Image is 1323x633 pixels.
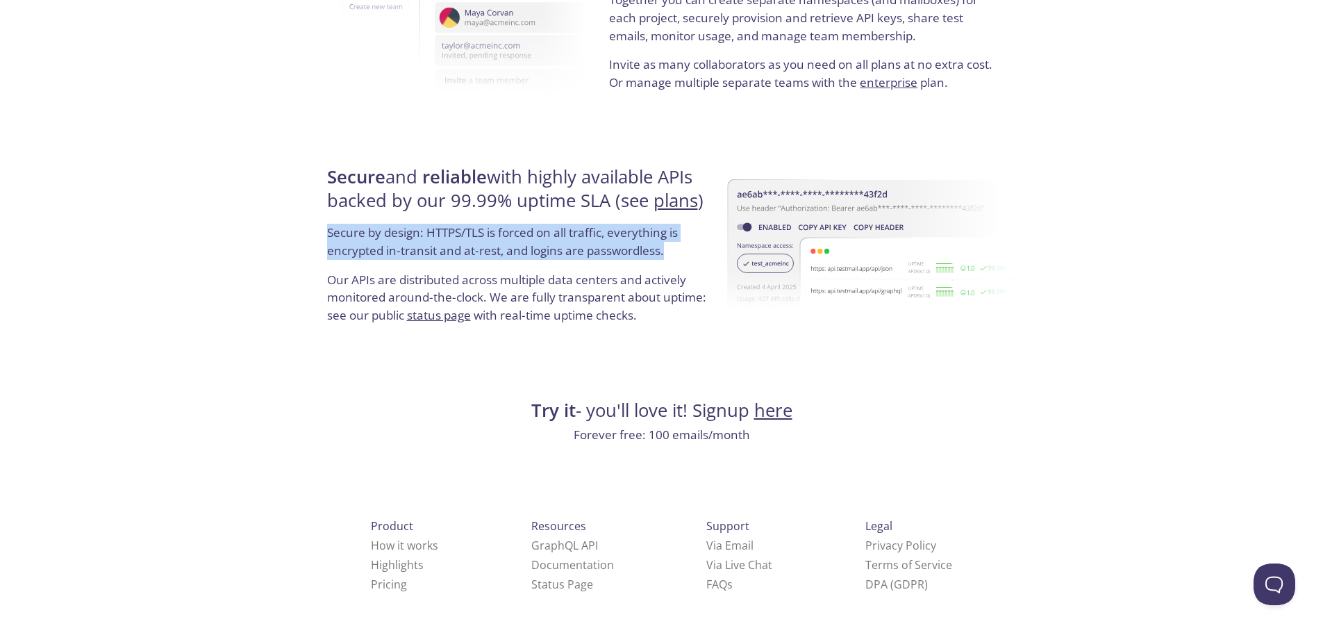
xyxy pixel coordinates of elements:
h4: and with highly available APIs backed by our 99.99% uptime SLA (see ) [327,165,714,224]
p: Secure by design: HTTPS/TLS is forced on all traffic, everything is encrypted in-transit and at-r... [327,224,714,270]
span: Resources [531,518,586,534]
a: FAQ [706,577,733,592]
strong: Secure [327,165,385,189]
a: How it works [371,538,438,553]
span: Product [371,518,413,534]
a: Via Email [706,538,754,553]
p: Our APIs are distributed across multiple data centers and actively monitored around-the-clock. We... [327,271,714,336]
strong: reliable [422,165,487,189]
a: DPA (GDPR) [865,577,928,592]
span: Legal [865,518,892,534]
a: Pricing [371,577,407,592]
a: status page [407,307,471,323]
strong: Try it [531,398,576,422]
a: Status Page [531,577,593,592]
img: uptime [727,135,1013,359]
a: Highlights [371,557,424,573]
a: GraphQL API [531,538,598,553]
h4: - you'll love it! Signup [323,399,1001,422]
span: Support [706,518,749,534]
a: Privacy Policy [865,538,936,553]
iframe: Help Scout Beacon - Open [1254,564,1295,605]
a: Via Live Chat [706,557,772,573]
a: Terms of Service [865,557,952,573]
span: s [727,577,733,592]
a: here [754,398,792,422]
a: enterprise [860,74,917,90]
p: Invite as many collaborators as you need on all plans at no extra cost. Or manage multiple separa... [609,56,996,91]
p: Forever free: 100 emails/month [323,426,1001,444]
a: Documentation [531,557,614,573]
a: plans [654,188,698,213]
